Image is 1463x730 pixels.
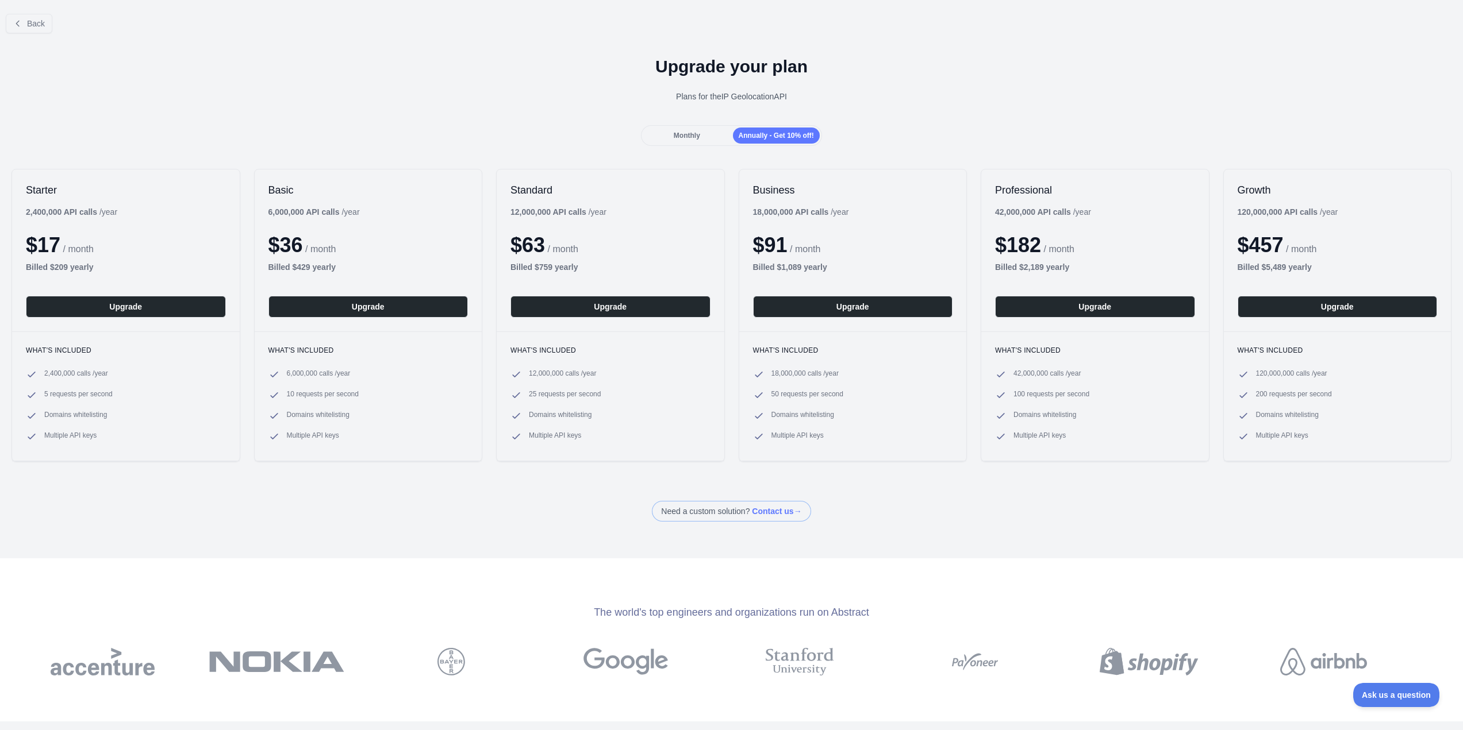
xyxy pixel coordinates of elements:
[995,206,1091,218] div: / year
[995,233,1041,257] span: $ 182
[510,206,606,218] div: / year
[753,233,788,257] span: $ 91
[753,183,953,197] h2: Business
[753,207,829,217] b: 18,000,000 API calls
[753,206,849,218] div: / year
[1353,683,1440,707] iframe: Toggle Customer Support
[995,207,1071,217] b: 42,000,000 API calls
[995,183,1195,197] h2: Professional
[510,183,711,197] h2: Standard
